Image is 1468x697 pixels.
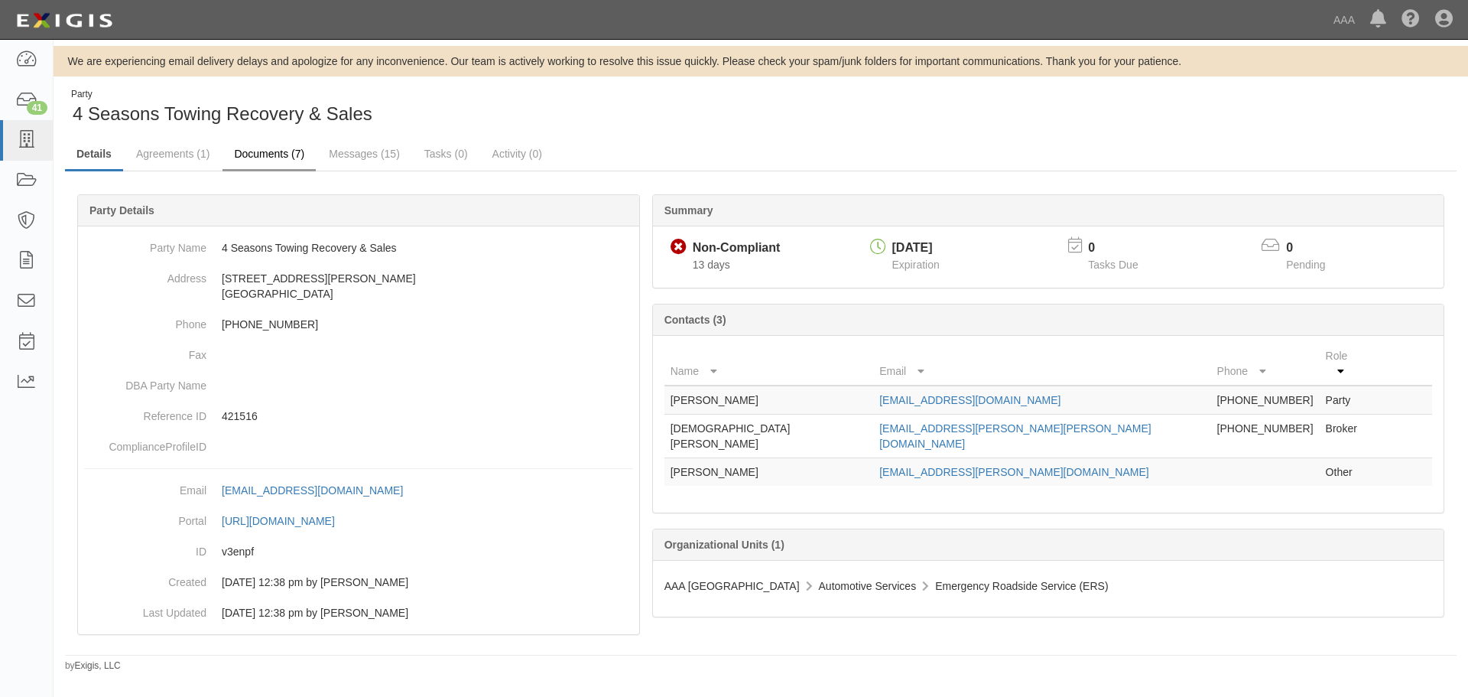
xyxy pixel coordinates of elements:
[1088,239,1157,257] p: 0
[84,475,206,498] dt: Email
[664,386,874,415] td: [PERSON_NAME]
[1401,11,1420,29] i: Help Center - Complianz
[879,394,1060,406] a: [EMAIL_ADDRESS][DOMAIN_NAME]
[84,309,633,340] dd: [PHONE_NUMBER]
[481,138,554,169] a: Activity (0)
[222,138,316,171] a: Documents (7)
[84,567,206,590] dt: Created
[54,54,1468,69] div: We are experiencing email delivery delays and apologize for any inconvenience. Our team is active...
[1320,386,1371,415] td: Party
[873,342,1210,386] th: Email
[664,204,713,217] b: Summary
[413,138,479,169] a: Tasks (0)
[84,536,633,567] dd: v3enpf
[693,239,781,257] div: Non-Compliant
[84,263,206,286] dt: Address
[664,342,874,386] th: Name
[84,506,206,529] dt: Portal
[664,539,784,551] b: Organizational Units (1)
[11,7,117,34] img: logo-5460c22ac91f19d4615b14bd174203de0afe785f0fc80cf4dbbc73dc1793850b.png
[819,580,917,592] span: Automotive Services
[664,580,800,592] span: AAA [GEOGRAPHIC_DATA]
[89,204,154,217] b: Party Details
[84,233,206,256] dt: Party Name
[71,88,372,101] div: Party
[222,484,420,497] a: [EMAIL_ADDRESS][DOMAIN_NAME]
[84,233,633,263] dd: 4 Seasons Towing Recovery & Sales
[84,309,206,332] dt: Phone
[1320,458,1371,487] td: Other
[222,483,403,498] div: [EMAIL_ADDRESS][DOMAIN_NAME]
[892,239,940,257] div: [DATE]
[84,263,633,309] dd: [STREET_ADDRESS][PERSON_NAME] [GEOGRAPHIC_DATA]
[1286,259,1325,271] span: Pending
[84,536,206,559] dt: ID
[693,259,730,271] span: Since 08/07/2025
[84,401,206,424] dt: Reference ID
[1286,239,1344,257] p: 0
[65,88,749,127] div: 4 Seasons Towing Recovery & Sales
[1320,415,1371,458] td: Broker
[892,259,940,271] span: Expiration
[84,370,206,393] dt: DBA Party Name
[27,101,47,115] div: 41
[65,660,121,673] small: by
[1088,259,1138,271] span: Tasks Due
[65,138,123,171] a: Details
[671,239,687,256] i: Non-Compliant
[84,432,206,454] dt: ComplianceProfileID
[222,515,352,527] a: [URL][DOMAIN_NAME]
[879,466,1148,478] a: [EMAIL_ADDRESS][PERSON_NAME][DOMAIN_NAME]
[1211,415,1320,458] td: [PHONE_NUMBER]
[1211,342,1320,386] th: Phone
[1320,342,1371,386] th: Role
[1326,5,1362,35] a: AAA
[1211,386,1320,415] td: [PHONE_NUMBER]
[879,422,1151,450] a: [EMAIL_ADDRESS][PERSON_NAME][PERSON_NAME][DOMAIN_NAME]
[125,138,221,169] a: Agreements (1)
[664,314,726,326] b: Contacts (3)
[664,458,874,487] td: [PERSON_NAME]
[317,138,411,169] a: Messages (15)
[84,598,633,628] dd: 06/11/2024 12:38 pm by Benjamin Tully
[84,567,633,598] dd: 06/11/2024 12:38 pm by Benjamin Tully
[935,580,1108,592] span: Emergency Roadside Service (ERS)
[664,415,874,458] td: [DEMOGRAPHIC_DATA][PERSON_NAME]
[75,660,121,671] a: Exigis, LLC
[222,409,633,424] p: 421516
[84,598,206,620] dt: Last Updated
[84,340,206,363] dt: Fax
[73,103,372,124] span: 4 Seasons Towing Recovery & Sales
